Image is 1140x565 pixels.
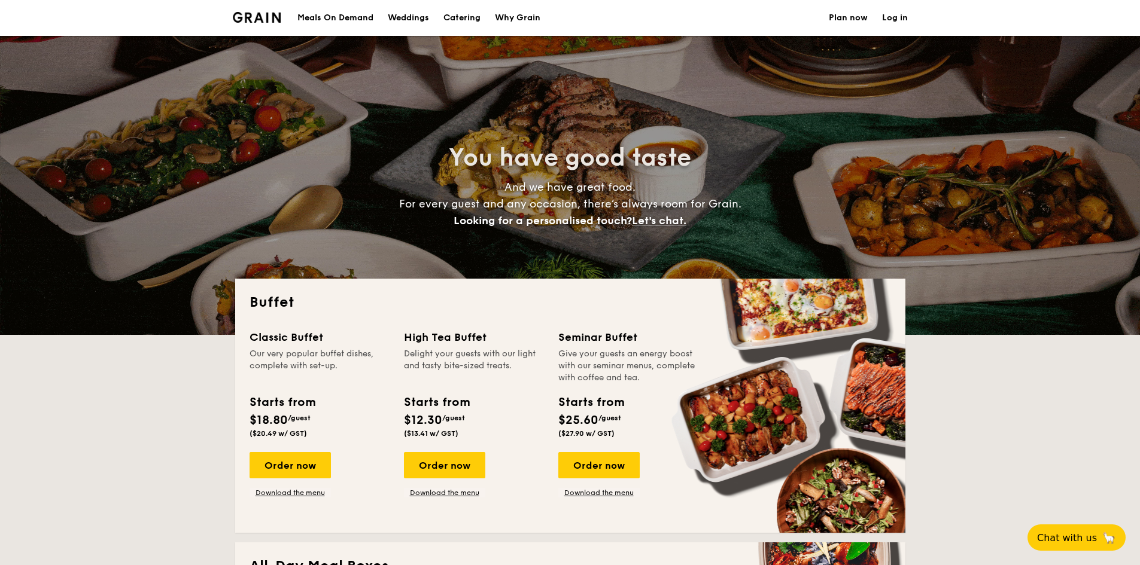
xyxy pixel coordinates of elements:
[250,329,390,346] div: Classic Buffet
[558,393,624,411] div: Starts from
[632,214,686,227] span: Let's chat.
[558,429,615,438] span: ($27.90 w/ GST)
[399,181,741,227] span: And we have great food. For every guest and any occasion, there’s always room for Grain.
[598,414,621,422] span: /guest
[1102,531,1116,545] span: 🦙
[1027,524,1126,551] button: Chat with us🦙
[250,452,331,478] div: Order now
[250,293,891,312] h2: Buffet
[449,143,691,172] span: You have good taste
[404,488,485,497] a: Download the menu
[250,348,390,384] div: Our very popular buffet dishes, complete with set-up.
[558,488,640,497] a: Download the menu
[288,414,311,422] span: /guest
[233,12,281,23] img: Grain
[558,329,698,346] div: Seminar Buffet
[404,348,544,384] div: Delight your guests with our light and tasty bite-sized treats.
[442,414,465,422] span: /guest
[250,488,331,497] a: Download the menu
[558,413,598,427] span: $25.60
[250,393,315,411] div: Starts from
[558,452,640,478] div: Order now
[233,12,281,23] a: Logotype
[404,413,442,427] span: $12.30
[404,393,469,411] div: Starts from
[250,429,307,438] span: ($20.49 w/ GST)
[404,452,485,478] div: Order now
[1037,532,1097,543] span: Chat with us
[454,214,632,227] span: Looking for a personalised touch?
[558,348,698,384] div: Give your guests an energy boost with our seminar menus, complete with coffee and tea.
[250,413,288,427] span: $18.80
[404,329,544,346] div: High Tea Buffet
[404,429,458,438] span: ($13.41 w/ GST)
